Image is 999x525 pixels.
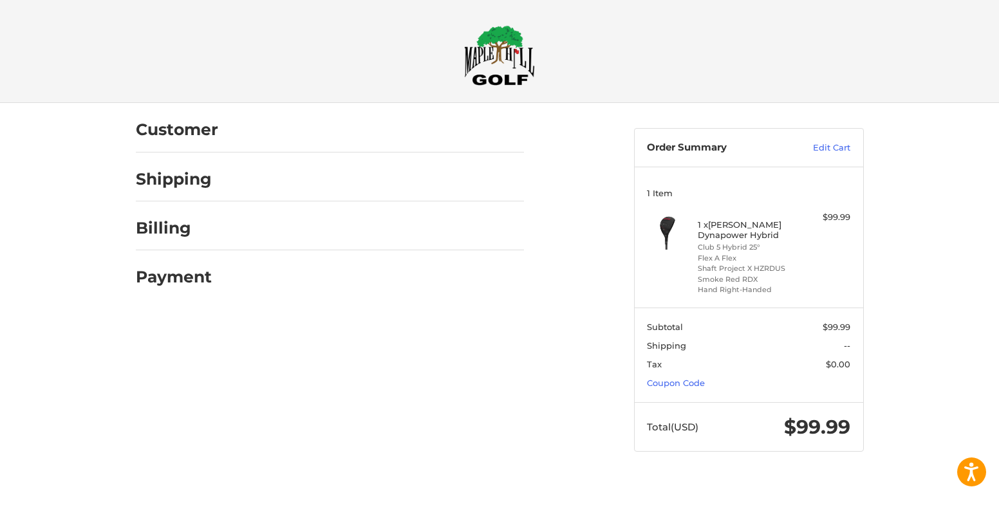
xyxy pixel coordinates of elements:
[647,188,850,198] h3: 1 Item
[844,340,850,351] span: --
[698,219,796,241] h4: 1 x [PERSON_NAME] Dynapower Hybrid
[647,378,705,388] a: Coupon Code
[826,359,850,369] span: $0.00
[784,415,850,439] span: $99.99
[136,169,212,189] h2: Shipping
[698,253,796,264] li: Flex A Flex
[698,263,796,284] li: Shaft Project X HZRDUS Smoke Red RDX
[136,267,212,287] h2: Payment
[823,322,850,332] span: $99.99
[799,211,850,224] div: $99.99
[136,120,218,140] h2: Customer
[698,284,796,295] li: Hand Right-Handed
[647,421,698,433] span: Total (USD)
[698,242,796,253] li: Club 5 Hybrid 25°
[647,322,683,332] span: Subtotal
[464,25,535,86] img: Maple Hill Golf
[647,359,662,369] span: Tax
[647,340,686,351] span: Shipping
[136,218,211,238] h2: Billing
[785,142,850,154] a: Edit Cart
[647,142,785,154] h3: Order Summary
